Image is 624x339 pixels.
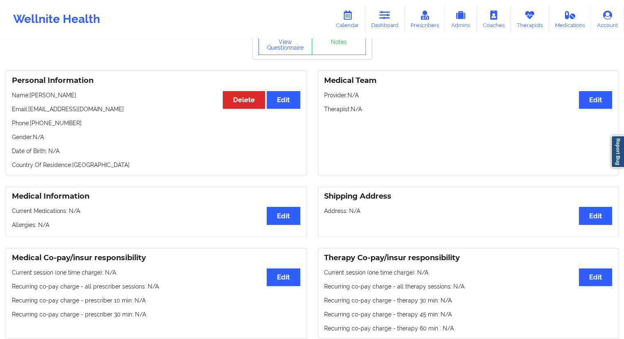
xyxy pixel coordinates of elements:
p: Therapist: N/A [324,105,613,113]
p: Country Of Residence: [GEOGRAPHIC_DATA] [12,161,300,169]
button: Edit [267,268,300,286]
p: Date of Birth: N/A [12,147,300,155]
h3: Medical Information [12,192,300,201]
p: Allergies: N/A [12,221,300,229]
p: Current Medications: N/A [12,207,300,215]
p: Recurring co-pay charge - therapy 60 min : N/A [324,324,613,332]
h3: Personal Information [12,76,300,85]
p: Email: [EMAIL_ADDRESS][DOMAIN_NAME] [12,105,300,113]
p: Recurring co-pay charge - all prescriber sessions : N/A [12,282,300,291]
a: Account [591,6,624,33]
button: Edit [267,91,300,109]
p: Current session (one time charge): N/A [12,268,300,277]
p: Recurring co-pay charge - all therapy sessions : N/A [324,282,613,291]
h3: Shipping Address [324,192,613,201]
a: Notes [312,34,366,55]
p: Gender: N/A [12,133,300,141]
p: Recurring co-pay charge - therapy 30 min : N/A [324,296,613,305]
p: Name: [PERSON_NAME] [12,91,300,99]
p: Address: N/A [324,207,613,215]
h3: Therapy Co-pay/insur responsibility [324,253,613,263]
button: Edit [267,207,300,224]
a: Calendar [330,6,365,33]
p: Provider: N/A [324,91,613,99]
button: Edit [579,268,612,286]
button: Edit [579,207,612,224]
a: Therapists [511,6,549,33]
p: Phone: [PHONE_NUMBER] [12,119,300,127]
a: Admins [445,6,477,33]
p: Current session (one time charge): N/A [324,268,613,277]
button: Edit [579,91,612,109]
p: Recurring co-pay charge - prescriber 10 min : N/A [12,296,300,305]
h3: Medical Co-pay/insur responsibility [12,253,300,263]
a: Dashboard [365,6,405,33]
button: Delete [223,91,265,109]
a: Medications [549,6,591,33]
p: Recurring co-pay charge - prescriber 30 min : N/A [12,310,300,318]
p: Recurring co-pay charge - therapy 45 min : N/A [324,310,613,318]
a: Prescribers [405,6,445,33]
button: View Questionnaire [258,34,313,55]
h3: Medical Team [324,76,613,85]
a: Coaches [477,6,511,33]
a: Report Bug [611,135,624,168]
